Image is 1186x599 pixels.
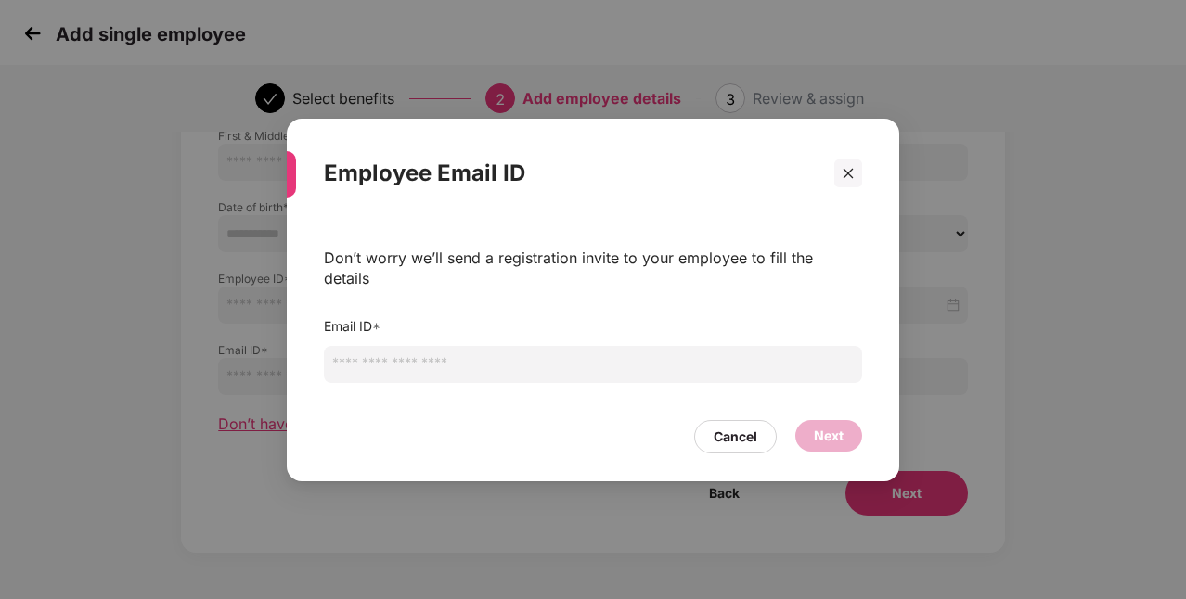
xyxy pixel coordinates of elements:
div: Employee Email ID [324,137,818,210]
div: Cancel [714,426,757,446]
label: Email ID [324,317,380,333]
div: Next [814,425,844,445]
span: close [842,166,855,179]
div: Don’t worry we’ll send a registration invite to your employee to fill the details [324,247,862,287]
